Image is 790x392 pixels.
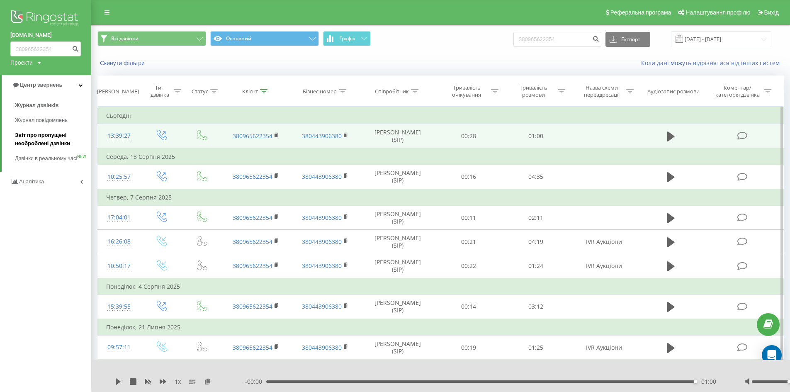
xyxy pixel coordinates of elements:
[106,234,132,250] div: 16:26:08
[233,262,272,270] a: 380965622354
[605,32,650,47] button: Експорт
[435,295,502,319] td: 00:14
[97,59,149,67] button: Скинути фільтри
[233,132,272,140] a: 380965622354
[435,206,502,230] td: 00:11
[502,165,569,189] td: 04:35
[502,124,569,149] td: 01:00
[513,32,601,47] input: Пошук за номером
[15,151,91,166] a: Дзвінки в реальному часіNEW
[302,173,342,180] a: 380443906380
[435,336,502,360] td: 00:19
[97,88,139,95] div: [PERSON_NAME]
[210,31,319,46] button: Основний
[10,41,81,56] input: Пошук за номером
[97,31,206,46] button: Всі дзвінки
[98,149,784,165] td: Середа, 13 Серпня 2025
[19,178,44,185] span: Аналiтика
[98,107,784,124] td: Сьогодні
[233,214,272,222] a: 380965622354
[15,113,91,128] a: Журнал повідомлень
[502,206,569,230] td: 02:11
[15,131,87,148] span: Звіт про пропущені необроблені дзвінки
[302,132,342,140] a: 380443906380
[360,165,435,189] td: [PERSON_NAME] (SIP)
[360,206,435,230] td: [PERSON_NAME] (SIP)
[302,214,342,222] a: 380443906380
[502,254,569,278] td: 01:24
[694,380,697,383] div: Accessibility label
[15,101,59,110] span: Журнал дзвінків
[303,88,337,95] div: Бізнес номер
[435,230,502,254] td: 00:21
[106,299,132,315] div: 15:39:55
[360,336,435,360] td: [PERSON_NAME] (SIP)
[10,31,81,39] a: [DOMAIN_NAME]
[15,116,68,124] span: Журнал повідомлень
[15,98,91,113] a: Журнал дзвінків
[762,345,782,365] div: Open Intercom Messenger
[106,339,132,355] div: 09:57:11
[435,254,502,278] td: 00:22
[502,336,569,360] td: 01:25
[106,169,132,185] div: 10:25:57
[685,9,750,16] span: Налаштування профілю
[701,377,716,386] span: 01:00
[106,258,132,274] div: 10:50:17
[323,31,371,46] button: Графік
[302,302,342,310] a: 380443906380
[106,128,132,144] div: 13:39:27
[610,9,671,16] span: Реферальна програма
[15,128,91,151] a: Звіт про пропущені необроблені дзвінки
[445,84,489,98] div: Тривалість очікування
[580,84,624,98] div: Назва схеми переадресації
[360,295,435,319] td: [PERSON_NAME] (SIP)
[10,58,33,67] div: Проекти
[98,189,784,206] td: Четвер, 7 Серпня 2025
[764,9,779,16] span: Вихід
[98,278,784,295] td: Понеділок, 4 Серпня 2025
[339,36,355,41] span: Графік
[360,230,435,254] td: [PERSON_NAME] (SIP)
[245,377,266,386] span: - 00:00
[242,88,258,95] div: Клієнт
[713,84,762,98] div: Коментар/категорія дзвінка
[647,88,700,95] div: Аудіозапис розмови
[20,82,62,88] span: Центр звернень
[233,173,272,180] a: 380965622354
[233,343,272,351] a: 380965622354
[10,8,81,29] img: Ringostat logo
[302,238,342,246] a: 380443906380
[175,377,181,386] span: 1 x
[302,343,342,351] a: 380443906380
[111,35,139,42] span: Всі дзвінки
[360,254,435,278] td: [PERSON_NAME] (SIP)
[569,254,639,278] td: IVR Аукціони
[2,75,91,95] a: Центр звернень
[233,238,272,246] a: 380965622354
[302,262,342,270] a: 380443906380
[641,59,784,67] a: Коли дані можуть відрізнятися вiд інших систем
[502,230,569,254] td: 04:19
[360,124,435,149] td: [PERSON_NAME] (SIP)
[435,165,502,189] td: 00:16
[15,154,77,163] span: Дзвінки в реальному часі
[148,84,172,98] div: Тип дзвінка
[192,88,208,95] div: Статус
[98,319,784,336] td: Понеділок, 21 Липня 2025
[511,84,556,98] div: Тривалість розмови
[233,302,272,310] a: 380965622354
[569,336,639,360] td: IVR Аукціони
[435,124,502,149] td: 00:28
[569,230,639,254] td: IVR Аукціони
[502,295,569,319] td: 03:12
[106,209,132,226] div: 17:04:01
[375,88,409,95] div: Співробітник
